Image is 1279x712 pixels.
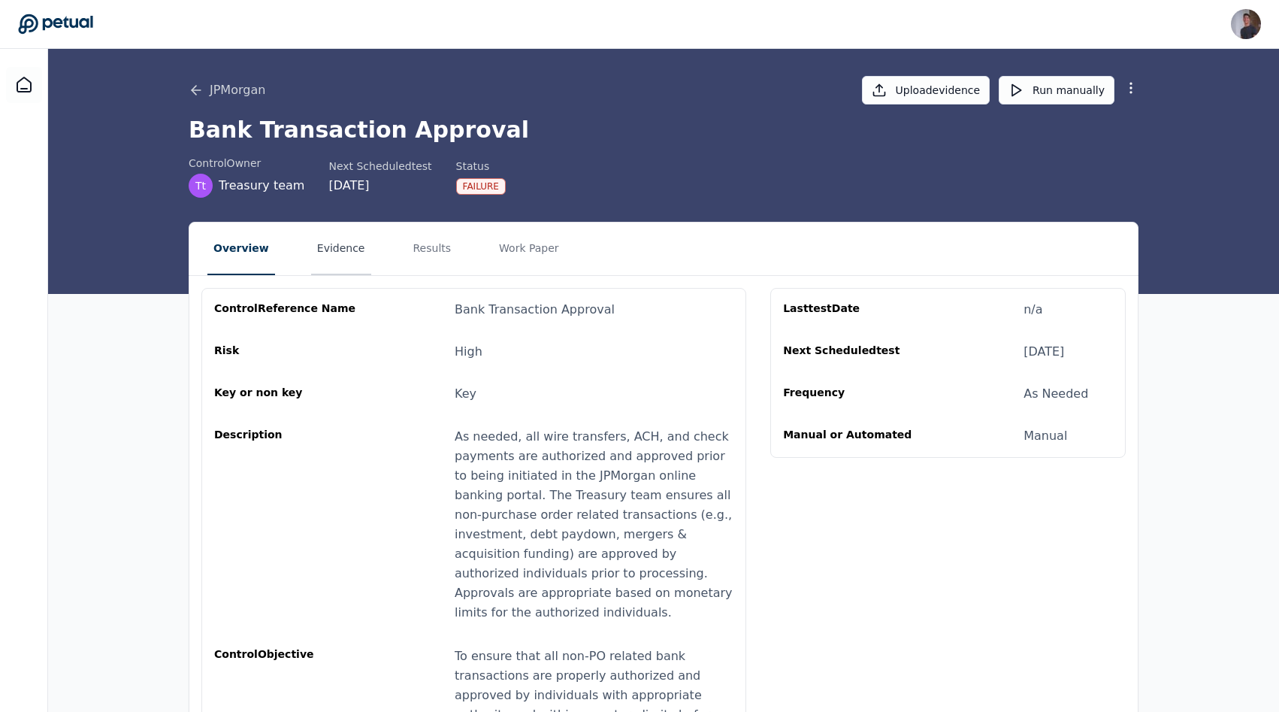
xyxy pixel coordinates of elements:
[214,385,358,403] div: Key or non key
[455,427,733,623] div: As needed, all wire transfers, ACH, and check payments are authorized and approved prior to being...
[214,301,358,319] div: control Reference Name
[195,178,206,193] span: Tt
[189,156,304,171] div: control Owner
[1024,427,1067,445] div: Manual
[328,177,431,195] div: [DATE]
[783,385,927,403] div: Frequency
[456,178,506,195] div: Failure
[783,343,927,361] div: Next Scheduled test
[1231,9,1261,39] img: Andrew Li
[219,177,304,195] span: Treasury team
[311,223,371,275] button: Evidence
[189,117,1138,144] h1: Bank Transaction Approval
[862,76,990,105] button: Uploadevidence
[328,159,431,174] div: Next Scheduled test
[493,223,565,275] button: Work Paper
[207,223,275,275] button: Overview
[455,385,476,403] div: Key
[18,14,93,35] a: Go to Dashboard
[189,81,265,99] button: JPMorgan
[189,223,1138,275] nav: Tabs
[6,67,42,103] a: Dashboard
[455,343,482,361] div: High
[455,301,615,319] div: Bank Transaction Approval
[214,343,358,361] div: Risk
[999,76,1114,105] button: Run manually
[407,223,458,275] button: Results
[1024,301,1042,319] div: n/a
[214,427,358,623] div: Description
[783,427,927,445] div: Manual or Automated
[1024,343,1064,361] div: [DATE]
[1024,385,1088,403] div: As Needed
[456,159,506,174] div: Status
[783,301,927,319] div: Last test Date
